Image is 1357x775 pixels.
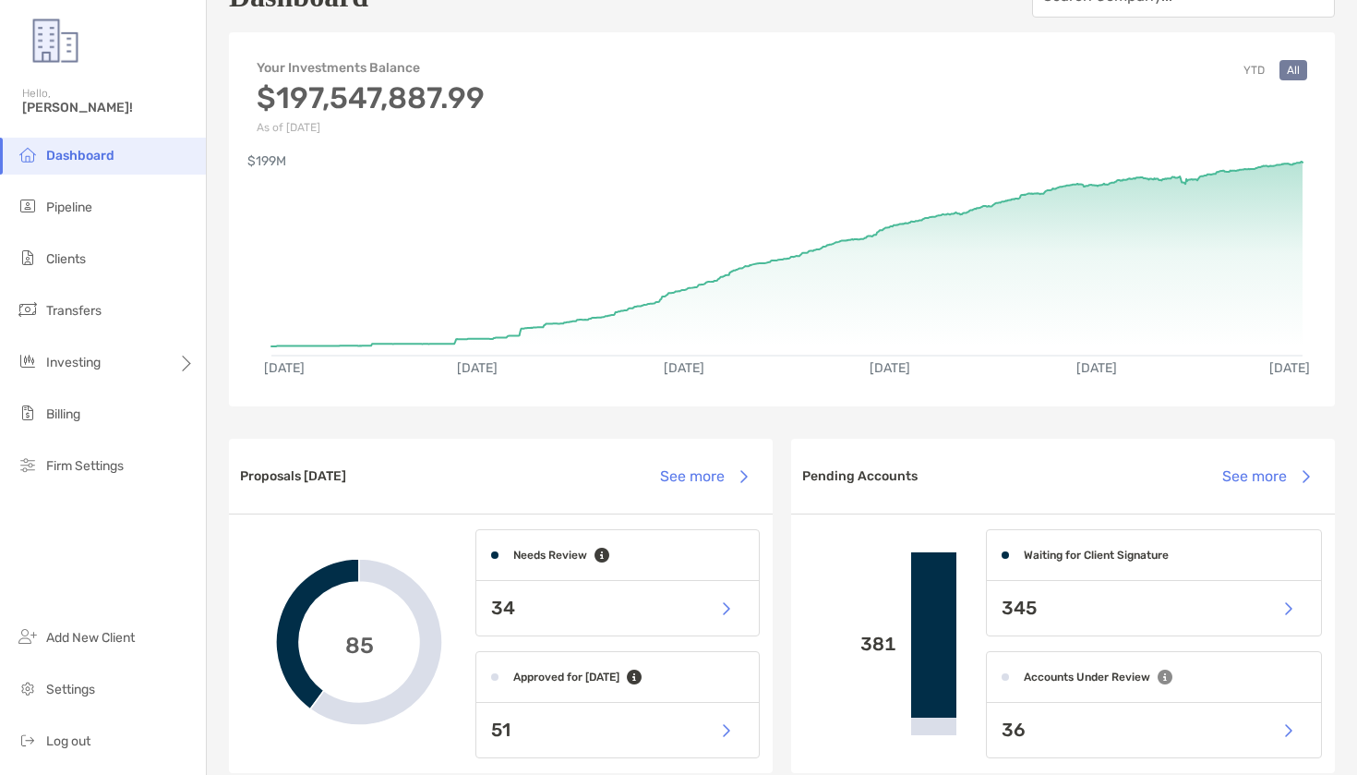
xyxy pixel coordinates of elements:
[1024,549,1169,562] h4: Waiting for Client Signature
[46,458,124,474] span: Firm Settings
[17,402,39,424] img: billing icon
[1002,597,1037,620] p: 345
[645,456,762,497] button: See more
[17,298,39,321] img: transfers icon
[257,60,485,76] h4: Your Investments Balance
[46,148,114,163] span: Dashboard
[1002,719,1026,742] p: 36
[491,719,510,742] p: 51
[46,251,86,267] span: Clients
[46,406,80,422] span: Billing
[1269,360,1310,376] text: [DATE]
[513,549,587,562] h4: Needs Review
[1024,671,1150,684] h4: Accounts Under Review
[247,153,286,169] text: $199M
[17,625,39,648] img: add_new_client icon
[17,454,39,476] img: firm-settings icon
[513,671,619,684] h4: Approved for [DATE]
[17,677,39,699] img: settings icon
[664,360,704,376] text: [DATE]
[46,682,95,697] span: Settings
[1279,60,1307,80] button: All
[1236,60,1272,80] button: YTD
[17,195,39,217] img: pipeline icon
[17,143,39,165] img: dashboard icon
[345,629,374,656] span: 85
[17,247,39,269] img: clients icon
[1076,360,1117,376] text: [DATE]
[802,468,918,484] h3: Pending Accounts
[22,7,89,74] img: Zoe Logo
[806,633,896,656] p: 381
[46,355,101,370] span: Investing
[22,100,195,115] span: [PERSON_NAME]!
[46,303,102,319] span: Transfers
[264,360,305,376] text: [DATE]
[457,360,498,376] text: [DATE]
[240,468,346,484] h3: Proposals [DATE]
[46,733,90,749] span: Log out
[17,350,39,372] img: investing icon
[257,80,485,115] h3: $197,547,887.99
[17,729,39,751] img: logout icon
[257,121,485,134] p: As of [DATE]
[1207,456,1324,497] button: See more
[870,360,910,376] text: [DATE]
[491,597,515,620] p: 34
[46,200,92,215] span: Pipeline
[46,630,135,646] span: Add New Client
